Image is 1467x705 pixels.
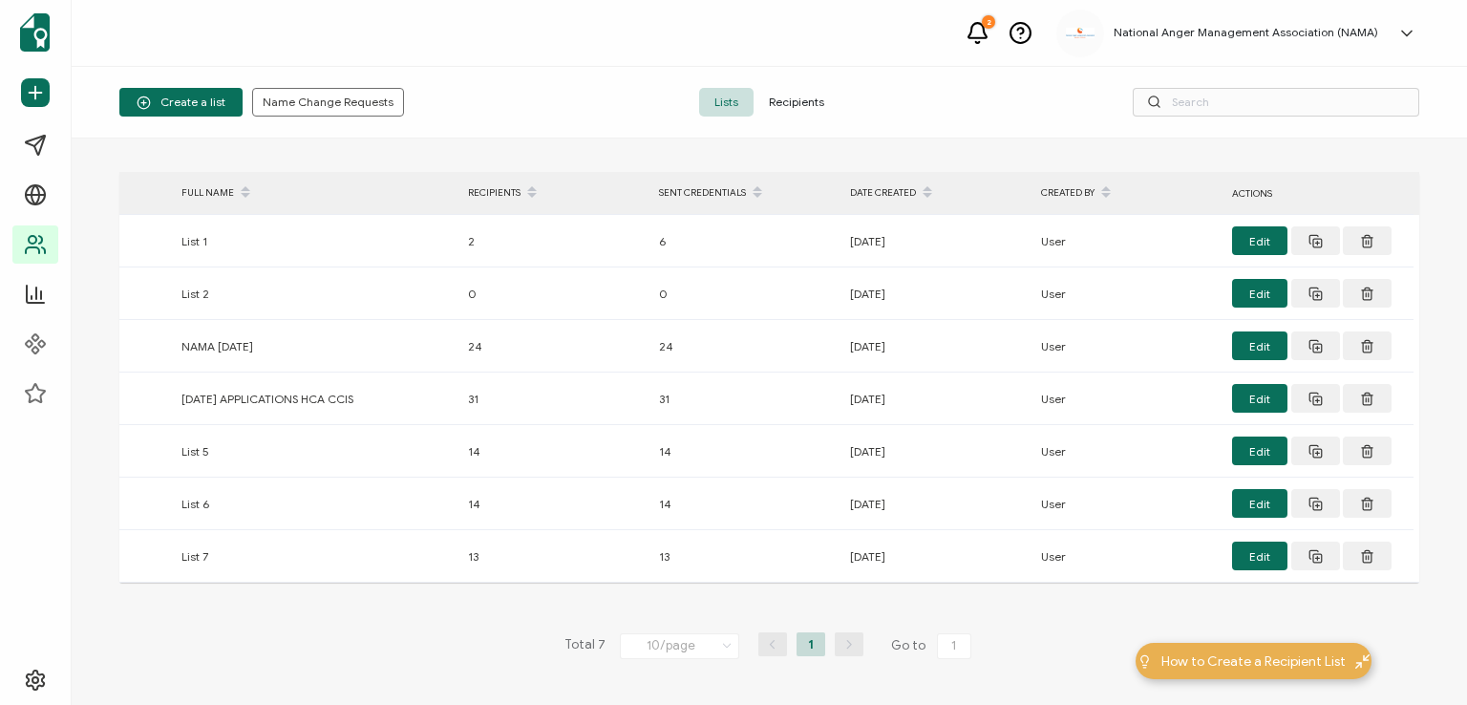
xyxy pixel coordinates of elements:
div: SENT CREDENTIALS [649,177,840,209]
img: minimize-icon.svg [1355,654,1370,669]
div: DATE CREATED [840,177,1031,209]
span: Go to [891,632,975,659]
div: [DATE] [840,335,1031,357]
div: User [1031,388,1222,410]
div: 24 [649,335,840,357]
div: List 6 [172,493,458,515]
div: [DATE] APPLICATIONS HCA CCIS [172,388,458,410]
button: Edit [1232,331,1287,360]
div: 2 [458,230,649,252]
div: 14 [649,440,840,462]
span: Total 7 [564,632,606,659]
div: List 7 [172,545,458,567]
div: 0 [649,283,840,305]
div: List 5 [172,440,458,462]
button: Edit [1232,437,1287,465]
div: User [1031,230,1222,252]
span: Recipients [754,88,840,117]
img: 3ca2817c-e862-47f7-b2ec-945eb25c4a6c.jpg [1066,28,1095,38]
button: Edit [1232,279,1287,308]
h5: National Anger Management Association (NAMA) [1114,26,1378,39]
div: User [1031,545,1222,567]
div: 6 [649,230,840,252]
div: 14 [458,493,649,515]
input: Select [620,633,739,659]
div: 14 [458,440,649,462]
button: Edit [1232,542,1287,570]
div: NAMA [DATE] [172,335,458,357]
div: User [1031,440,1222,462]
li: 1 [797,632,825,656]
div: 13 [649,545,840,567]
div: 2 [982,15,995,29]
div: CREATED BY [1031,177,1222,209]
div: List 2 [172,283,458,305]
button: Create a list [119,88,243,117]
button: Edit [1232,489,1287,518]
div: 14 [649,493,840,515]
span: How to Create a Recipient List [1161,652,1346,672]
div: User [1031,493,1222,515]
img: sertifier-logomark-colored.svg [20,13,50,52]
div: 0 [458,283,649,305]
div: List 1 [172,230,458,252]
div: [DATE] [840,545,1031,567]
div: User [1031,283,1222,305]
div: 24 [458,335,649,357]
div: 31 [458,388,649,410]
div: [DATE] [840,493,1031,515]
div: [DATE] [840,230,1031,252]
div: RECIPIENTS [458,177,649,209]
span: Create a list [137,96,225,110]
div: [DATE] [840,440,1031,462]
div: ACTIONS [1222,182,1414,204]
div: 13 [458,545,649,567]
div: [DATE] [840,388,1031,410]
span: Lists [699,88,754,117]
span: Name Change Requests [263,96,393,108]
div: User [1031,335,1222,357]
button: Name Change Requests [252,88,404,117]
div: 31 [649,388,840,410]
div: FULL NAME [172,177,458,209]
input: Search [1133,88,1419,117]
div: [DATE] [840,283,1031,305]
button: Edit [1232,226,1287,255]
button: Edit [1232,384,1287,413]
